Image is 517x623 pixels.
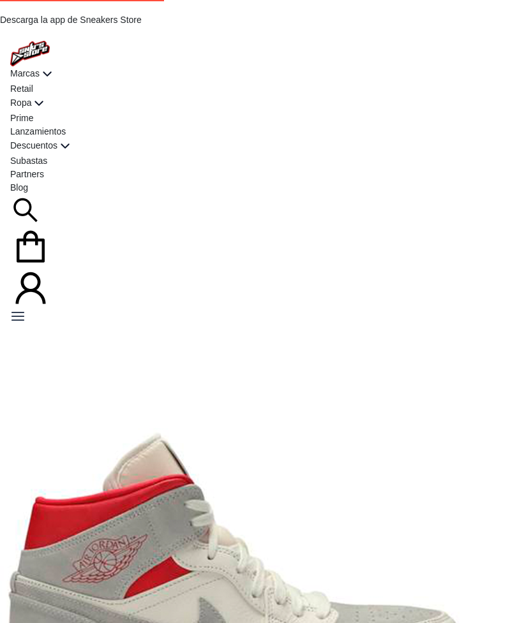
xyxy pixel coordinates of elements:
[10,140,57,150] span: Descuentos
[10,41,50,66] img: logo
[10,267,51,309] img: user
[10,126,66,136] span: Lanzamientos
[10,68,40,78] span: Marcas
[10,98,31,108] span: Ropa
[10,182,28,193] span: Blog
[10,113,34,123] span: Prime
[10,194,41,226] img: search
[10,84,33,94] span: Retail
[10,309,26,324] img: menu
[10,156,47,166] span: Subastas
[10,226,51,267] img: shopping
[10,169,44,179] span: Partners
